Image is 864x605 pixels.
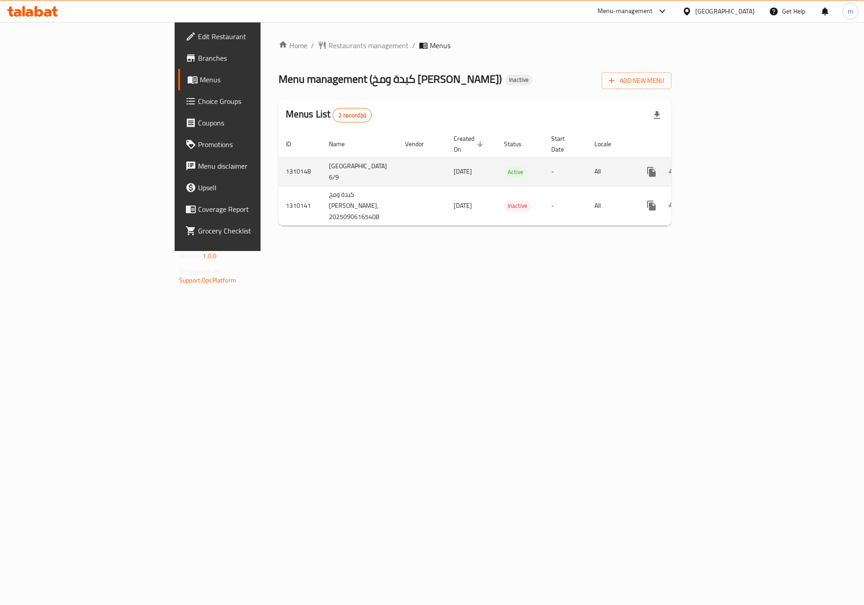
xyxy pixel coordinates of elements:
[198,53,312,63] span: Branches
[198,96,312,107] span: Choice Groups
[279,40,671,51] nav: breadcrumb
[504,139,533,149] span: Status
[178,134,319,155] a: Promotions
[318,40,409,51] a: Restaurants management
[662,195,684,216] button: Change Status
[198,139,312,150] span: Promotions
[602,72,671,89] button: Add New Menu
[504,201,531,211] span: Inactive
[641,195,662,216] button: more
[551,133,576,155] span: Start Date
[178,26,319,47] a: Edit Restaurant
[198,31,312,42] span: Edit Restaurant
[454,133,486,155] span: Created On
[505,76,532,84] span: Inactive
[200,74,312,85] span: Menus
[322,186,398,225] td: كبدة ومخ [PERSON_NAME], 20250906165408
[178,177,319,198] a: Upsell
[328,40,409,51] span: Restaurants management
[504,201,531,211] div: Inactive
[848,6,853,16] span: m
[198,225,312,236] span: Grocery Checklist
[286,108,372,122] h2: Menus List
[505,75,532,85] div: Inactive
[279,130,734,226] table: enhanced table
[646,104,668,126] div: Export file
[405,139,436,149] span: Vendor
[202,250,216,262] span: 1.0.0
[333,108,372,122] div: Total records count
[544,157,587,186] td: -
[634,130,734,158] th: Actions
[412,40,415,51] li: /
[178,112,319,134] a: Coupons
[329,139,356,149] span: Name
[198,117,312,128] span: Coupons
[641,161,662,183] button: more
[695,6,755,16] div: [GEOGRAPHIC_DATA]
[178,155,319,177] a: Menu disclaimer
[178,47,319,69] a: Branches
[179,274,236,286] a: Support.OpsPlatform
[178,198,319,220] a: Coverage Report
[198,204,312,215] span: Coverage Report
[594,139,623,149] span: Locale
[178,220,319,242] a: Grocery Checklist
[454,166,472,177] span: [DATE]
[198,182,312,193] span: Upsell
[544,186,587,225] td: -
[279,69,502,89] span: Menu management ( كبدة ومخ [PERSON_NAME] )
[504,167,527,177] span: Active
[179,265,220,277] span: Get support on:
[598,6,653,17] div: Menu-management
[430,40,450,51] span: Menus
[587,186,634,225] td: All
[587,157,634,186] td: All
[178,69,319,90] a: Menus
[454,200,472,211] span: [DATE]
[178,90,319,112] a: Choice Groups
[198,161,312,171] span: Menu disclaimer
[333,111,371,120] span: 2 record(s)
[179,250,201,262] span: Version:
[286,139,303,149] span: ID
[322,157,398,186] td: [GEOGRAPHIC_DATA] 6/9
[609,75,664,86] span: Add New Menu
